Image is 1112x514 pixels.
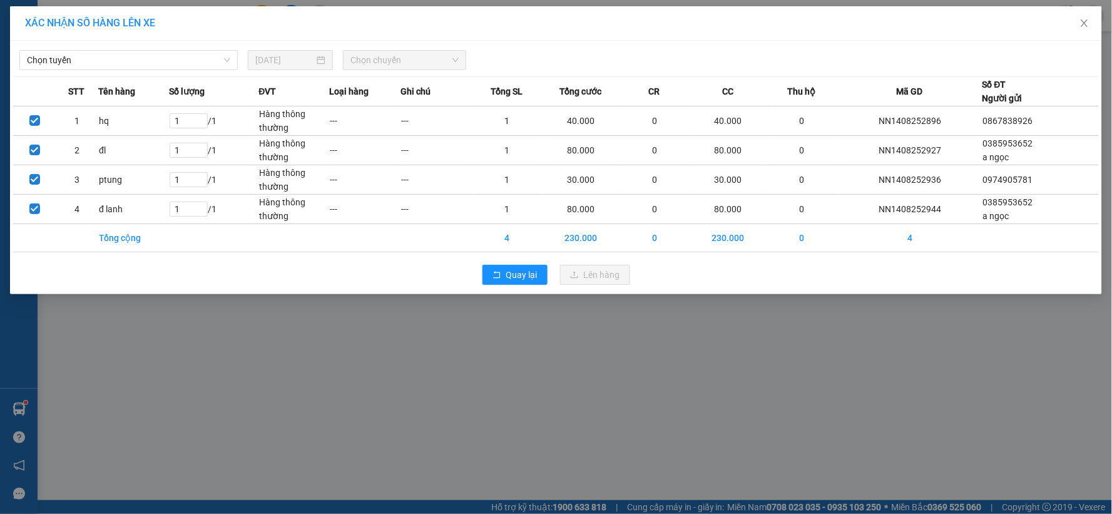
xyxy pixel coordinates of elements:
[838,224,982,252] td: 4
[838,106,982,136] td: NN1408252896
[400,106,471,136] td: ---
[258,165,329,195] td: Hàng thông thường
[169,165,258,195] td: / 1
[767,165,837,195] td: 0
[492,270,501,280] span: rollback
[169,85,205,98] span: Số lượng
[400,195,471,224] td: ---
[983,138,1033,148] span: 0385953652
[56,165,98,195] td: 3
[330,85,369,98] span: Loại hàng
[690,136,767,165] td: 80.000
[472,224,543,252] td: 4
[56,195,98,224] td: 4
[690,106,767,136] td: 40.000
[330,165,400,195] td: ---
[722,85,733,98] span: CC
[543,195,619,224] td: 80.000
[649,85,660,98] span: CR
[169,106,258,136] td: / 1
[983,197,1033,207] span: 0385953652
[169,136,258,165] td: / 1
[838,195,982,224] td: NN1408252944
[690,224,767,252] td: 230.000
[330,195,400,224] td: ---
[491,85,523,98] span: Tổng SL
[258,106,329,136] td: Hàng thông thường
[6,68,20,130] img: logo
[98,85,135,98] span: Tên hàng
[56,106,98,136] td: 1
[690,195,767,224] td: 80.000
[400,136,471,165] td: ---
[472,195,543,224] td: 1
[983,152,1009,162] span: a ngọc
[472,165,543,195] td: 1
[767,224,837,252] td: 0
[98,224,169,252] td: Tổng cộng
[27,51,230,69] span: Chọn tuyến
[983,175,1033,185] span: 0974905781
[400,165,471,195] td: ---
[98,106,169,136] td: hq
[482,265,548,285] button: rollbackQuay lại
[23,53,115,96] span: [GEOGRAPHIC_DATA], [GEOGRAPHIC_DATA] ↔ [GEOGRAPHIC_DATA]
[330,106,400,136] td: ---
[767,195,837,224] td: 0
[258,195,329,224] td: Hàng thông thường
[543,165,619,195] td: 30.000
[619,106,690,136] td: 0
[543,106,619,136] td: 40.000
[543,136,619,165] td: 80.000
[350,51,459,69] span: Chọn chuyến
[983,116,1033,126] span: 0867838926
[98,165,169,195] td: ptung
[788,85,816,98] span: Thu hộ
[69,85,85,98] span: STT
[619,165,690,195] td: 0
[258,136,329,165] td: Hàng thông thường
[98,136,169,165] td: đl
[169,195,258,224] td: / 1
[619,224,690,252] td: 0
[767,106,837,136] td: 0
[24,10,114,51] strong: CHUYỂN PHÁT NHANH AN PHÚ QUÝ
[506,268,538,282] span: Quay lại
[690,165,767,195] td: 30.000
[258,85,276,98] span: ĐVT
[56,136,98,165] td: 2
[25,17,155,29] span: XÁC NHẬN SỐ HÀNG LÊN XE
[98,195,169,224] td: đ lanh
[838,165,982,195] td: NN1408252936
[767,136,837,165] td: 0
[560,265,630,285] button: uploadLên hàng
[838,136,982,165] td: NN1408252927
[472,106,543,136] td: 1
[619,195,690,224] td: 0
[255,53,314,67] input: 14/08/2025
[982,78,1023,105] div: Số ĐT Người gửi
[472,136,543,165] td: 1
[1067,6,1102,41] button: Close
[543,224,619,252] td: 230.000
[559,85,601,98] span: Tổng cước
[897,85,923,98] span: Mã GD
[619,136,690,165] td: 0
[330,136,400,165] td: ---
[400,85,431,98] span: Ghi chú
[1079,18,1089,28] span: close
[983,211,1009,221] span: a ngọc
